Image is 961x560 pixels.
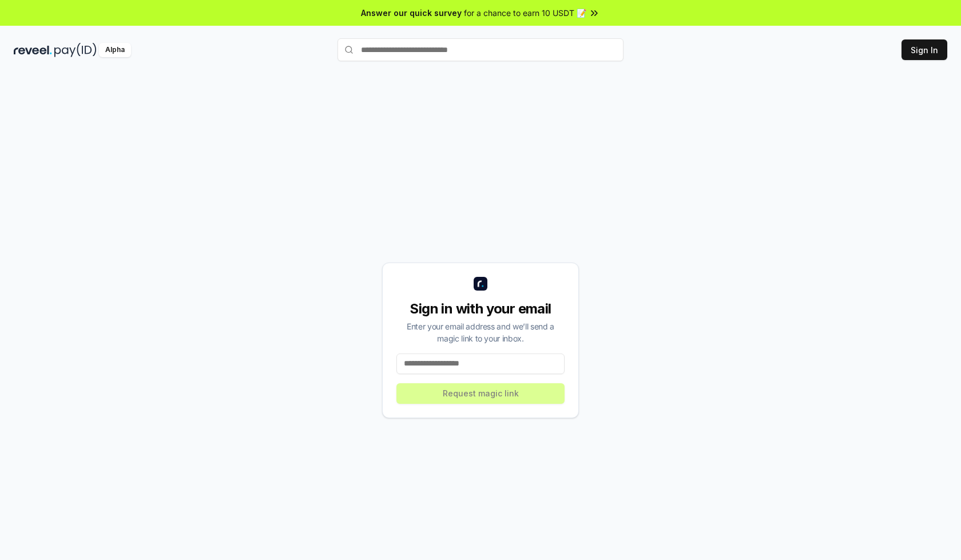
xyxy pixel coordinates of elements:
[396,300,565,318] div: Sign in with your email
[474,277,487,291] img: logo_small
[14,43,52,57] img: reveel_dark
[54,43,97,57] img: pay_id
[361,7,462,19] span: Answer our quick survey
[902,39,947,60] button: Sign In
[464,7,586,19] span: for a chance to earn 10 USDT 📝
[396,320,565,344] div: Enter your email address and we’ll send a magic link to your inbox.
[99,43,131,57] div: Alpha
